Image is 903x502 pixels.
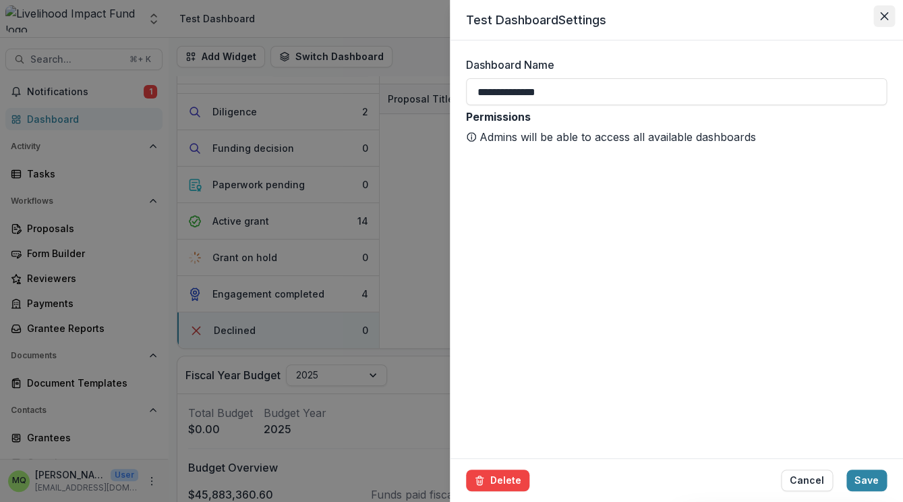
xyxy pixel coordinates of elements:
[466,57,879,73] label: Dashboard Name
[846,470,887,491] button: Save
[466,470,529,491] button: Delete
[479,129,756,145] p: Admins will be able to access all available dashboards
[781,470,833,491] button: Cancel
[873,5,895,27] button: Close
[466,111,887,123] h2: Permissions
